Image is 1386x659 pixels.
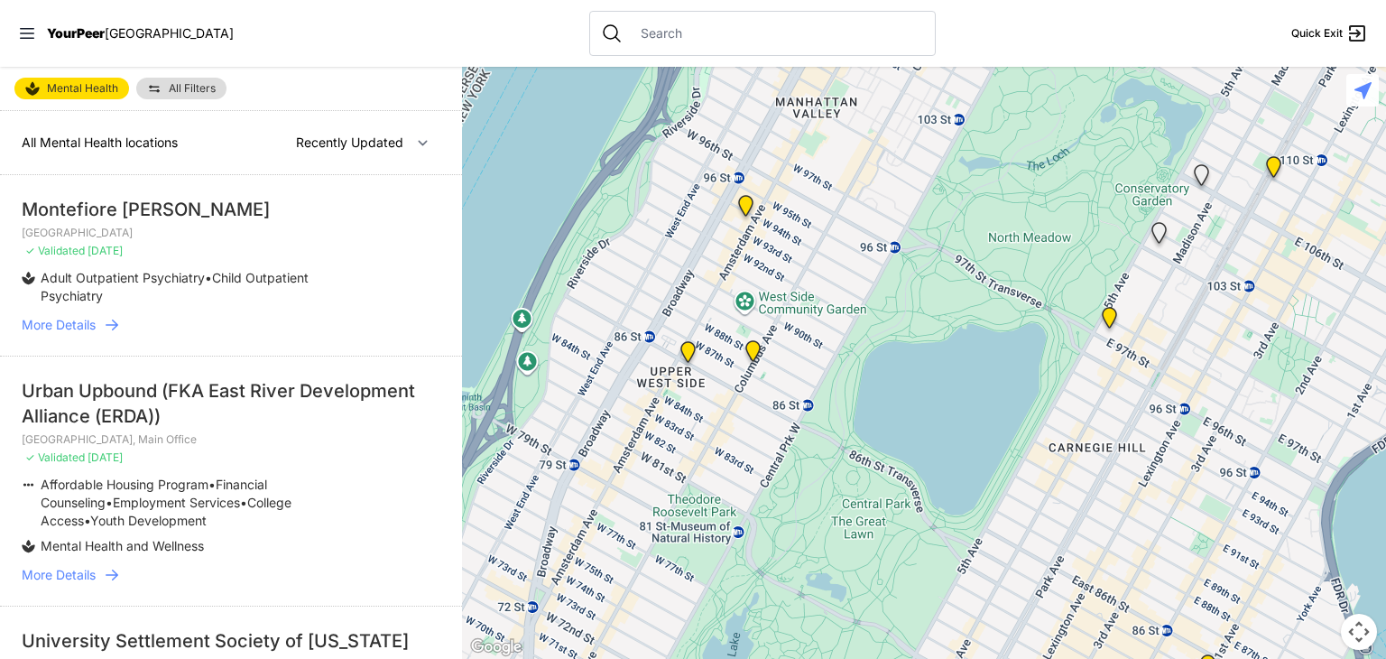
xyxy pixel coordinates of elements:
[14,78,129,99] a: Mental Health
[1148,222,1170,251] div: East Harlem Health Outreach Partnership (EHHOP), Closed
[47,81,118,96] span: Mental Health
[22,226,440,240] p: [GEOGRAPHIC_DATA]
[240,495,247,510] span: •
[22,566,96,584] span: More Details
[22,197,440,222] div: Montefiore [PERSON_NAME]
[41,270,205,285] span: Adult Outpatient Psychiatry
[169,83,216,94] span: All Filters
[47,28,234,39] a: YourPeer[GEOGRAPHIC_DATA]
[1098,307,1121,336] div: Hospital Adult Outpatient Psychiatry Clinic: 5th Avenue
[90,513,207,528] span: Youth Development
[88,244,123,257] span: [DATE]
[106,495,113,510] span: •
[22,432,440,447] p: [GEOGRAPHIC_DATA], Main Office
[22,628,440,654] div: University Settlement Society of [US_STATE]
[205,270,212,285] span: •
[1291,26,1343,41] span: Quick Exit
[25,450,85,464] span: ✓ Validated
[1190,164,1213,193] div: Hospital Adult Outpatient Psychiatry Clinic: 106th Street
[467,636,526,659] a: Open this area in Google Maps (opens a new window)
[22,378,440,429] div: Urban Upbound (FKA East River Development Alliance (ERDA))
[84,513,90,528] span: •
[25,244,85,257] span: ✓ Validated
[677,341,699,370] div: 86th Street
[1341,614,1377,650] button: Map camera controls
[88,450,123,464] span: [DATE]
[41,538,204,553] span: Mental Health and Wellness
[41,477,208,492] span: Affordable Housing Program
[105,25,234,41] span: [GEOGRAPHIC_DATA]
[47,25,105,41] span: YourPeer
[630,24,924,42] input: Search
[113,495,240,510] span: Employment Services
[22,135,178,150] span: All Mental Health locations
[467,636,526,659] img: Google
[1291,23,1368,44] a: Quick Exit
[136,78,226,99] a: All Filters
[22,316,96,334] span: More Details
[208,477,216,492] span: •
[735,195,757,224] div: Amsterdam Family Health Center
[22,316,440,334] a: More Details
[742,340,764,369] div: TOP Opportunities / Green Keepers
[22,566,440,584] a: More Details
